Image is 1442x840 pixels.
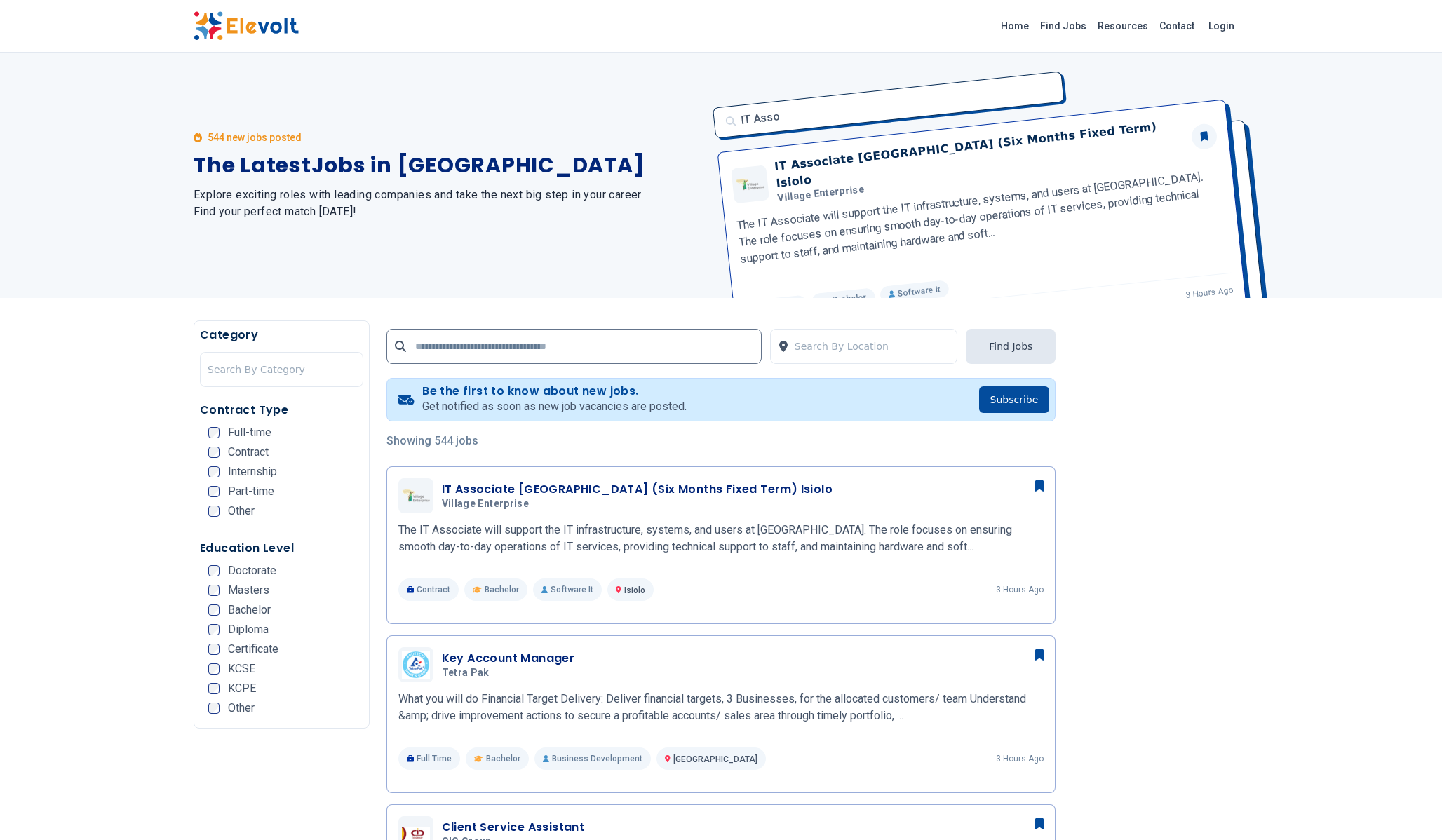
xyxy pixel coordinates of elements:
[533,578,602,601] p: Software It
[228,466,277,477] span: Internship
[208,703,220,714] input: Other
[208,466,220,477] input: Internship
[228,506,255,517] span: Other
[966,329,1056,364] button: Find Jobs
[194,11,299,41] img: Elevolt
[228,683,256,694] span: KCPE
[1200,12,1243,40] a: Login
[228,565,276,576] span: Doctorate
[442,481,833,498] h3: IT Associate [GEOGRAPHIC_DATA] (Six Months Fixed Term) Isiolo
[624,585,645,595] span: Isiolo
[208,663,220,675] input: KCSE
[398,647,1044,770] a: Tetra PakKey Account ManagerTetra PakWhat you will do Financial Target Delivery: Deliver financia...
[208,644,220,655] input: Certificate
[228,644,278,655] span: Certificate
[228,703,255,714] span: Other
[228,427,271,438] span: Full-time
[398,522,1044,555] p: The IT Associate will support the IT infrastructure, systems, and users at [GEOGRAPHIC_DATA]. The...
[228,663,255,675] span: KCSE
[398,691,1044,724] p: What you will do Financial Target Delivery: Deliver financial targets, 3 Businesses, for the allo...
[442,667,490,679] span: Tetra Pak
[194,153,704,178] h1: The Latest Jobs in [GEOGRAPHIC_DATA]
[442,498,529,510] span: Village Enterprise
[996,753,1044,764] p: 3 hours ago
[200,540,363,557] h5: Education Level
[422,398,687,415] p: Get notified as soon as new job vacancies are posted.
[442,650,575,667] h3: Key Account Manager
[398,747,461,770] p: Full Time
[194,187,704,220] h2: Explore exciting roles with leading companies and take the next big step in your career. Find you...
[486,753,520,764] span: Bachelor
[1072,377,1248,797] iframe: Advertisement
[208,624,220,635] input: Diploma
[228,604,271,616] span: Bachelor
[995,15,1035,37] a: Home
[996,584,1044,595] p: 3 hours ago
[398,578,459,601] p: Contract
[1035,15,1092,37] a: Find Jobs
[208,604,220,616] input: Bachelor
[979,386,1050,413] button: Subscribe
[228,447,269,458] span: Contract
[228,486,274,497] span: Part-time
[402,489,430,502] img: Village Enterprise
[534,747,651,770] p: Business Development
[228,585,269,596] span: Masters
[402,651,430,679] img: Tetra Pak
[208,565,220,576] input: Doctorate
[200,402,363,419] h5: Contract Type
[208,486,220,497] input: Part-time
[402,827,430,840] img: CIC group
[228,624,269,635] span: Diploma
[398,478,1044,601] a: Village EnterpriseIT Associate [GEOGRAPHIC_DATA] (Six Months Fixed Term) IsioloVillage Enterprise...
[386,433,1056,449] p: Showing 544 jobs
[1092,15,1154,37] a: Resources
[442,819,585,836] h3: Client Service Assistant
[208,447,220,458] input: Contract
[673,754,757,764] span: [GEOGRAPHIC_DATA]
[208,506,220,517] input: Other
[1154,15,1200,37] a: Contact
[208,585,220,596] input: Masters
[200,327,363,344] h5: Category
[485,584,519,595] span: Bachelor
[208,683,220,694] input: KCPE
[208,427,220,438] input: Full-time
[422,384,687,398] h4: Be the first to know about new jobs.
[208,130,302,144] p: 544 new jobs posted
